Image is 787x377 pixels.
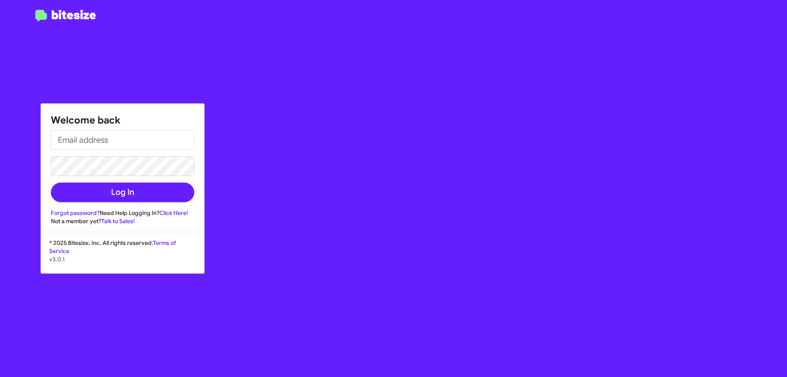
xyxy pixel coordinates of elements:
p: v3.0.1 [49,255,196,263]
input: Email address [51,130,194,150]
div: Need Help Logging In? [51,209,194,217]
h1: Welcome back [51,114,194,127]
a: Talk to Sales! [101,217,135,225]
a: Forgot password? [51,209,100,217]
div: © 2025 Bitesize, Inc. All rights reserved. [41,239,204,273]
div: Not a member yet? [51,217,194,225]
a: Click Here! [159,209,188,217]
button: Log In [51,183,194,202]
